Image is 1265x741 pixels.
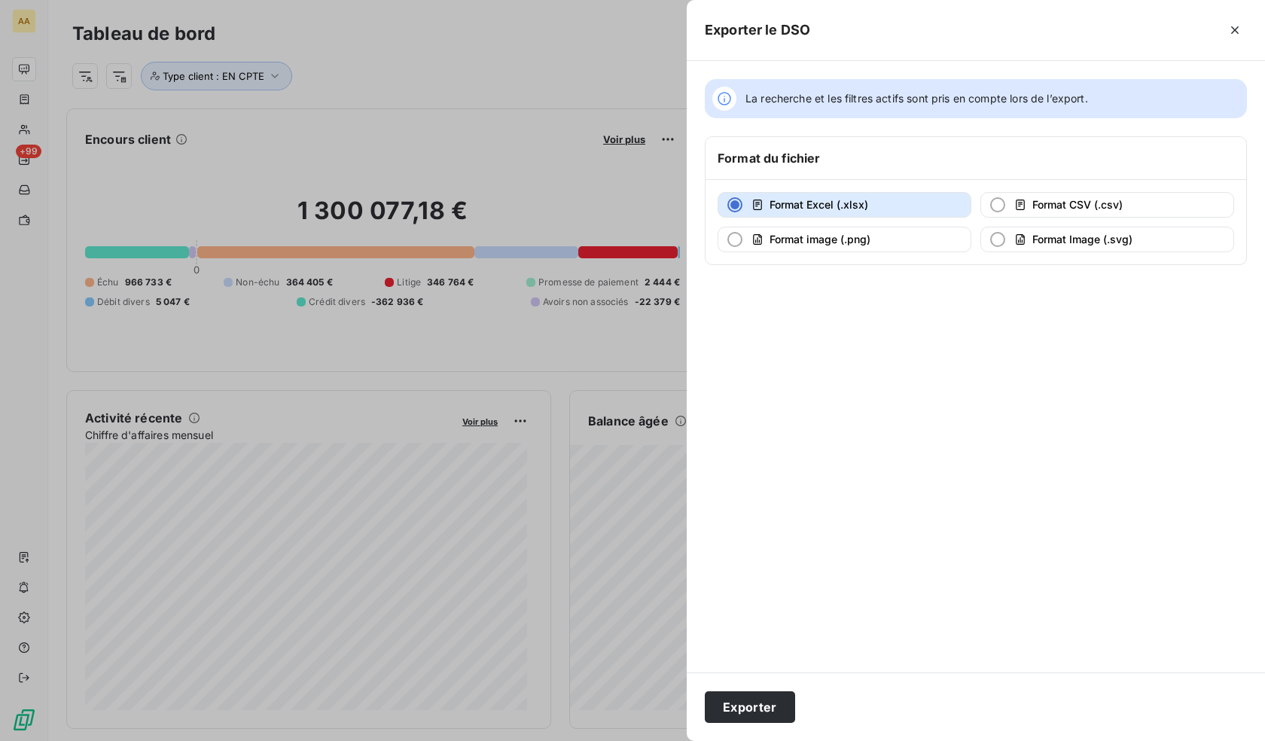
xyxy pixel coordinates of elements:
iframe: Intercom live chat [1214,690,1250,726]
button: Format CSV (.csv) [980,192,1234,218]
button: Format Image (.svg) [980,227,1234,252]
span: Format CSV (.csv) [1032,198,1123,211]
button: Format Excel (.xlsx) [718,192,971,218]
span: La recherche et les filtres actifs sont pris en compte lors de l’export. [745,91,1088,106]
span: Format Excel (.xlsx) [770,198,868,211]
span: Format image (.png) [770,233,870,245]
button: Exporter [705,691,795,723]
button: Format image (.png) [718,227,971,252]
h6: Format du fichier [718,149,821,167]
h5: Exporter le DSO [705,20,810,41]
span: Format Image (.svg) [1032,233,1132,245]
